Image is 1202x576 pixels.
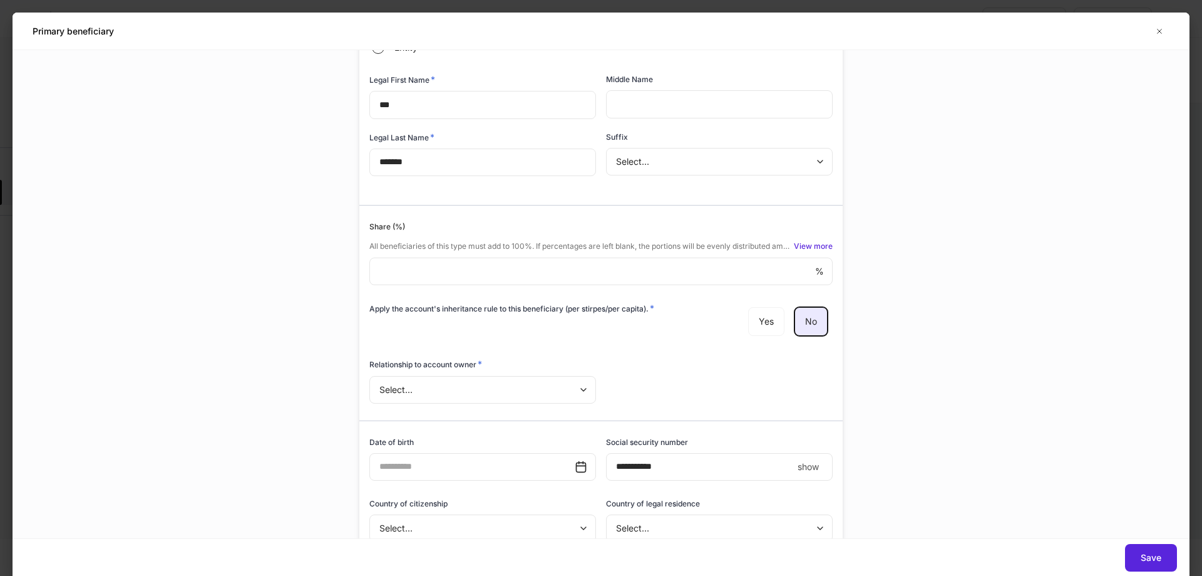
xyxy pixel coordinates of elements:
[369,73,435,86] h6: Legal First Name
[369,436,414,448] h6: Date of birth
[606,131,628,143] h6: Suffix
[369,131,434,144] h6: Legal Last Name
[606,515,832,542] div: Select...
[33,25,114,38] h5: Primary beneficiary
[606,73,653,85] h6: Middle Name
[369,258,833,285] div: %
[369,241,791,251] span: All beneficiaries of this type must add to 100%. If percentages are left blank, the portions will...
[369,498,448,510] h6: Country of citizenship
[794,240,833,253] button: View more
[369,358,482,370] h6: Relationship to account owner
[606,436,688,448] h6: Social security number
[369,221,833,233] div: Share (%)
[369,302,654,315] h6: Apply the account's inheritance rule to this beneficiary (per stirpes/per capita).
[606,498,700,510] h6: Country of legal residence
[1125,544,1177,572] button: Save
[606,148,832,175] div: Select...
[798,461,819,473] p: show
[369,376,595,404] div: Select...
[369,515,595,542] div: Select...
[1141,552,1161,564] div: Save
